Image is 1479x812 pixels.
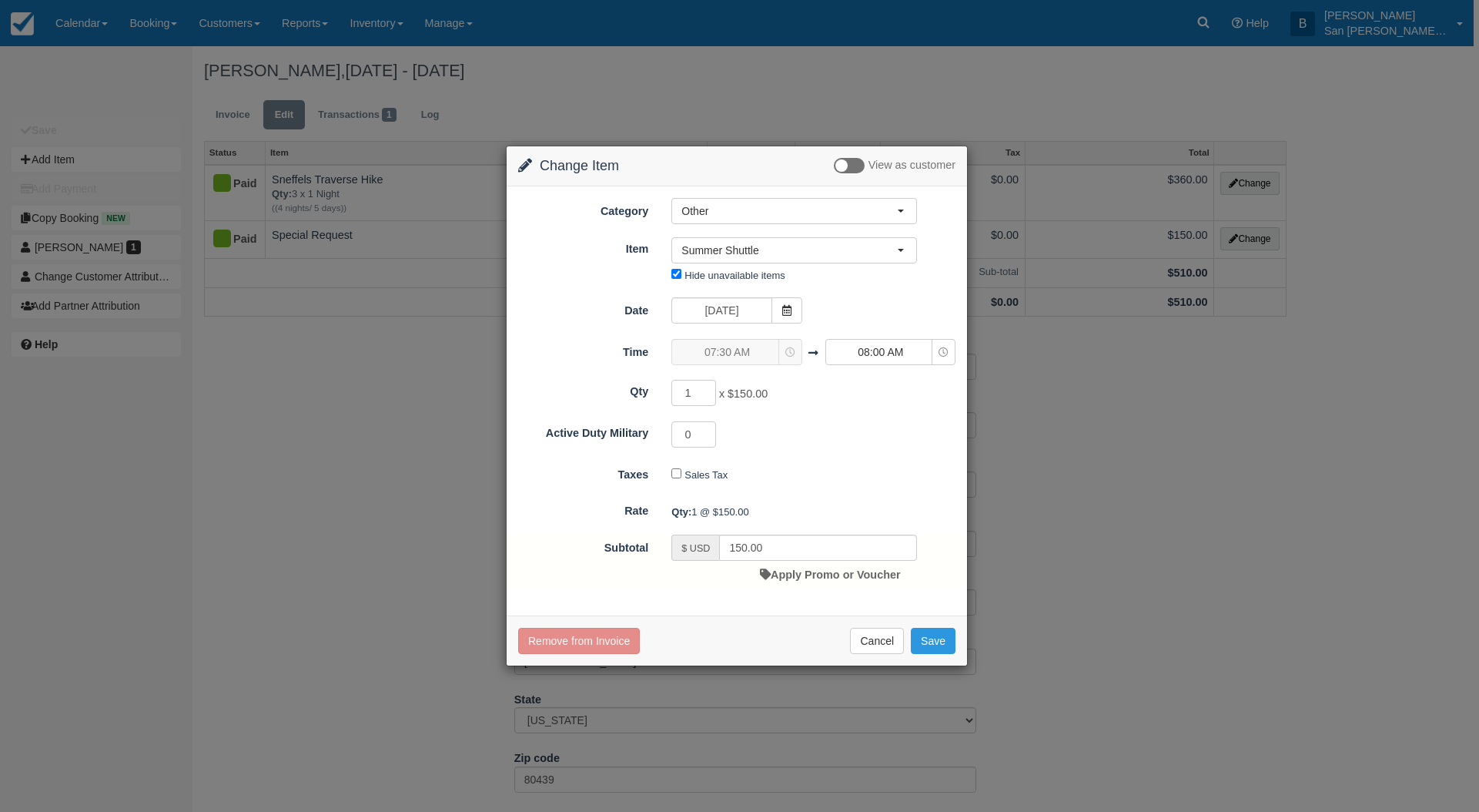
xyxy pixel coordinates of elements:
[719,388,768,401] span: x $150.00
[850,628,904,654] button: Cancel
[507,378,660,400] label: Qty
[681,543,710,554] small: $ USD
[681,203,897,219] span: Other
[518,628,640,654] button: Remove from Invoice
[671,421,716,448] input: Active Duty Military
[507,420,660,441] label: Active Duty Military
[825,339,955,365] button: 08:00 AM
[681,243,897,258] span: Summer Shuttle
[507,461,660,483] label: Taxes
[507,498,660,519] label: Rate
[826,344,935,360] span: 08:00 AM
[660,499,967,525] div: 1 @ $150.00
[868,159,955,172] span: View as customer
[684,270,785,281] label: Hide unavailable items
[684,469,728,481] label: Sales Tax
[507,339,660,361] label: Time
[671,237,917,263] button: Summer Shuttle
[507,535,660,556] label: Subtotal
[911,628,955,654] button: Save
[540,158,619,173] span: Change Item
[507,236,660,257] label: Item
[671,380,716,406] input: Qty
[671,506,691,518] strong: Qty
[760,569,900,581] a: Apply Promo or Voucher
[507,297,660,319] label: Date
[507,198,660,220] label: Category
[671,198,917,224] button: Other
